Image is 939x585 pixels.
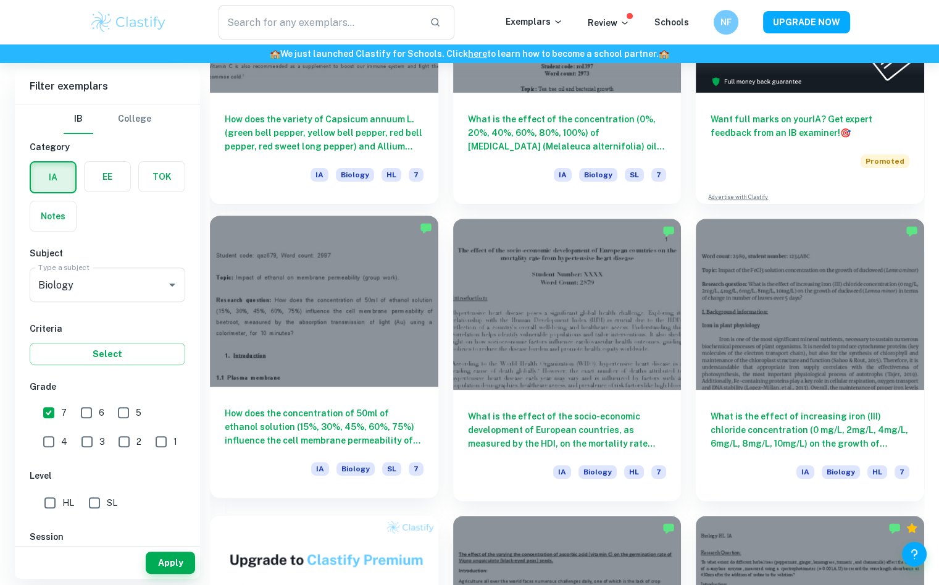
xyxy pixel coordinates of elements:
h6: How does the concentration of 50ml of ethanol solution (15%, 30%, 45%, 60%, 75%) influence the ce... [225,406,424,447]
span: 4 [61,435,67,448]
p: Review [588,16,630,30]
span: Promoted [861,154,909,168]
h6: Want full marks on your IA ? Get expert feedback from an IB examiner! [711,112,909,140]
span: IA [553,465,571,479]
span: 1 [173,435,177,448]
span: SL [625,168,644,182]
a: Schools [654,17,689,27]
img: Marked [888,522,901,534]
span: 3 [99,435,105,448]
h6: What is the effect of increasing iron (III) chloride concentration (0 mg/L, 2mg/L, 4mg/L, 6mg/L, ... [711,410,909,450]
h6: Session [30,530,185,544]
button: IB [64,104,93,134]
span: Biology [336,462,375,476]
span: 7 [409,462,424,476]
button: EE [85,162,130,191]
img: Marked [420,222,432,234]
button: Notes [30,201,76,231]
span: IA [554,168,572,182]
h6: Subject [30,246,185,260]
img: Marked [662,225,675,237]
span: 7 [409,168,424,182]
h6: How does the variety of Capsicum annuum L. (green bell pepper, yellow bell pepper, red bell peppe... [225,112,424,153]
a: What is the effect of increasing iron (III) chloride concentration (0 mg/L, 2mg/L, 4mg/L, 6mg/L, ... [696,219,924,501]
h6: NF [719,15,733,29]
span: 🎯 [840,128,851,138]
button: TOK [139,162,185,191]
span: Biology [822,465,860,479]
span: Biology [578,465,617,479]
button: Help and Feedback [902,542,927,566]
h6: Filter exemplars [15,69,200,104]
button: Apply [146,552,195,574]
h6: Grade [30,380,185,394]
span: SL [382,462,401,476]
h6: Level [30,469,185,482]
span: Biology [579,168,617,182]
div: Filter type choice [64,104,151,134]
span: 6 [99,406,104,419]
a: Advertise with Clastify [708,193,768,201]
label: Type a subject [38,262,90,272]
span: 5 [136,406,141,419]
span: 🏫 [270,49,280,59]
span: SL [107,496,117,510]
button: Open [164,276,181,293]
h6: We just launched Clastify for Schools. Click to learn how to become a school partner. [2,47,937,61]
span: HL [867,465,887,479]
span: IA [311,168,328,182]
span: HL [382,168,401,182]
span: 7 [651,168,666,182]
button: UPGRADE NOW [763,11,850,33]
a: How does the concentration of 50ml of ethanol solution (15%, 30%, 45%, 60%, 75%) influence the ce... [210,219,438,501]
span: 🏫 [659,49,669,59]
button: Select [30,343,185,365]
span: 7 [895,465,909,479]
button: NF [714,10,738,35]
img: Marked [906,225,918,237]
span: 7 [651,465,666,479]
span: IA [796,465,814,479]
img: Marked [662,522,675,534]
input: Search for any exemplars... [219,5,420,40]
button: College [118,104,151,134]
button: IA [31,162,75,192]
h6: Criteria [30,322,185,335]
a: What is the effect of the socio-economic development of European countries, as measured by the HD... [453,219,682,501]
h6: What is the effect of the socio-economic development of European countries, as measured by the HD... [468,410,667,450]
h6: What is the effect of the concentration (0%, 20%, 40%, 60%, 80%, 100%) of [MEDICAL_DATA] (Melaleu... [468,112,667,153]
div: Premium [906,522,918,534]
span: 2 [136,435,141,448]
a: here [468,49,487,59]
span: Biology [336,168,374,182]
h6: Category [30,140,185,154]
span: HL [624,465,644,479]
span: HL [62,496,74,510]
span: IA [311,462,329,476]
span: 7 [61,406,67,419]
p: Exemplars [506,15,563,28]
img: Clastify logo [90,10,168,35]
